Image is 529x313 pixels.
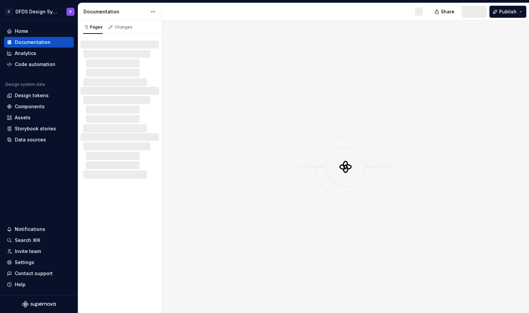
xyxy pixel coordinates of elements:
[15,28,28,35] div: Home
[489,6,526,18] button: Publish
[15,114,31,121] div: Assets
[441,8,455,15] span: Share
[4,246,74,257] a: Invite team
[4,90,74,101] a: Design tokens
[15,226,45,233] div: Notifications
[5,82,45,87] div: Design system data
[4,26,74,37] a: Home
[4,37,74,48] a: Documentation
[1,4,76,19] button: DDFDS Design SystemP
[83,24,103,30] div: Pages
[499,8,517,15] span: Publish
[4,123,74,134] a: Storybook stories
[431,6,459,18] button: Share
[15,270,53,277] div: Contact support
[15,125,56,132] div: Storybook stories
[4,59,74,70] a: Code automation
[15,8,58,15] div: DFDS Design System
[15,248,41,255] div: Invite team
[15,92,49,99] div: Design tokens
[69,9,72,14] div: P
[15,39,51,46] div: Documentation
[4,224,74,235] button: Notifications
[22,301,56,308] svg: Supernova Logo
[15,259,34,266] div: Settings
[4,257,74,268] a: Settings
[4,134,74,145] a: Data sources
[4,235,74,246] button: Search ⌘K
[115,24,133,30] div: Changes
[84,8,147,15] div: Documentation
[15,136,46,143] div: Data sources
[5,8,13,16] div: D
[15,281,25,288] div: Help
[4,268,74,279] button: Contact support
[4,101,74,112] a: Components
[15,103,45,110] div: Components
[4,112,74,123] a: Assets
[15,50,36,57] div: Analytics
[15,237,40,244] div: Search ⌘K
[4,279,74,290] button: Help
[15,61,55,68] div: Code automation
[4,48,74,59] a: Analytics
